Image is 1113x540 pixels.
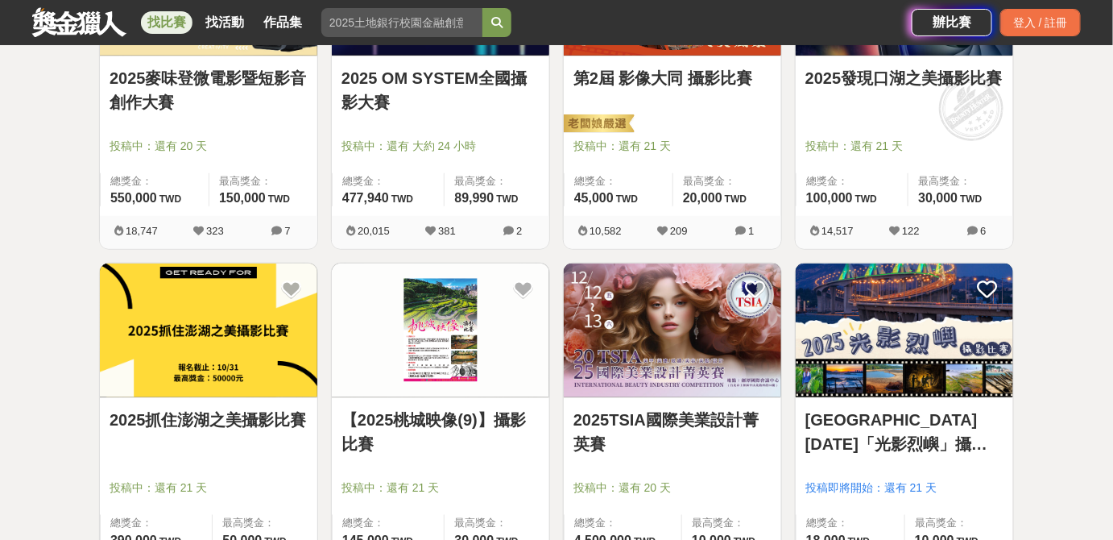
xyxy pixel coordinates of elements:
[159,193,181,205] span: TWD
[616,193,638,205] span: TWD
[574,515,672,531] span: 總獎金：
[141,11,192,34] a: 找比賽
[805,138,1003,155] span: 投稿中：還有 21 天
[806,173,898,189] span: 總獎金：
[454,173,540,189] span: 最高獎金：
[796,264,1013,399] a: Cover Image
[342,515,434,531] span: 總獎金：
[110,191,157,205] span: 550,000
[342,191,389,205] span: 477,940
[573,480,772,496] span: 投稿中：還有 20 天
[438,225,456,237] span: 381
[206,225,224,237] span: 323
[821,225,854,237] span: 14,517
[806,515,895,531] span: 總獎金：
[391,193,413,205] span: TWD
[516,225,522,237] span: 2
[725,193,747,205] span: TWD
[573,138,772,155] span: 投稿中：還有 21 天
[902,225,920,237] span: 122
[918,173,1003,189] span: 最高獎金：
[110,480,308,496] span: 投稿中：還有 21 天
[670,225,688,237] span: 209
[100,264,317,398] img: Cover Image
[358,225,390,237] span: 20,015
[806,191,853,205] span: 100,000
[341,66,540,114] a: 2025 OM SYSTEM全國攝影大賽
[574,191,614,205] span: 45,000
[257,11,308,34] a: 作品集
[110,66,308,114] a: 2025麥味登微電影暨短影音創作大賽
[110,173,199,189] span: 總獎金：
[110,515,202,531] span: 總獎金：
[564,264,781,399] a: Cover Image
[805,66,1003,90] a: 2025發現口湖之美攝影比賽
[796,264,1013,398] img: Cover Image
[268,193,290,205] span: TWD
[110,138,308,155] span: 投稿中：還有 20 天
[496,193,518,205] span: TWD
[1000,9,1081,36] div: 登入 / 註冊
[915,515,1003,531] span: 最高獎金：
[564,264,781,398] img: Cover Image
[199,11,250,34] a: 找活動
[573,408,772,456] a: 2025TSIA國際美業設計菁英賽
[342,173,434,189] span: 總獎金：
[341,138,540,155] span: 投稿中：還有 大約 24 小時
[805,408,1003,456] a: [GEOGRAPHIC_DATA][DATE]「光影烈嶼」攝影比賽
[284,225,290,237] span: 7
[219,173,308,189] span: 最高獎金：
[980,225,986,237] span: 6
[341,480,540,496] span: 投稿中：還有 21 天
[222,515,308,531] span: 最高獎金：
[748,225,754,237] span: 1
[683,173,772,189] span: 最高獎金：
[855,193,877,205] span: TWD
[574,173,663,189] span: 總獎金：
[683,191,722,205] span: 20,000
[100,264,317,399] a: Cover Image
[219,191,266,205] span: 150,000
[918,191,958,205] span: 30,000
[912,9,992,36] a: 辦比賽
[454,191,494,205] span: 89,990
[590,225,622,237] span: 10,582
[321,8,482,37] input: 2025土地銀行校園金融創意挑戰賽：從你出發 開啟智慧金融新頁
[454,515,540,531] span: 最高獎金：
[805,480,1003,496] span: 投稿即將開始：還有 21 天
[561,114,635,136] img: 老闆娘嚴選
[960,193,982,205] span: TWD
[573,66,772,90] a: 第2屆 影像大同 攝影比賽
[332,264,549,398] img: Cover Image
[332,264,549,399] a: Cover Image
[126,225,158,237] span: 18,747
[110,408,308,432] a: 2025抓住澎湖之美攝影比賽
[692,515,772,531] span: 最高獎金：
[341,408,540,456] a: 【2025桃城映像(9)】攝影比賽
